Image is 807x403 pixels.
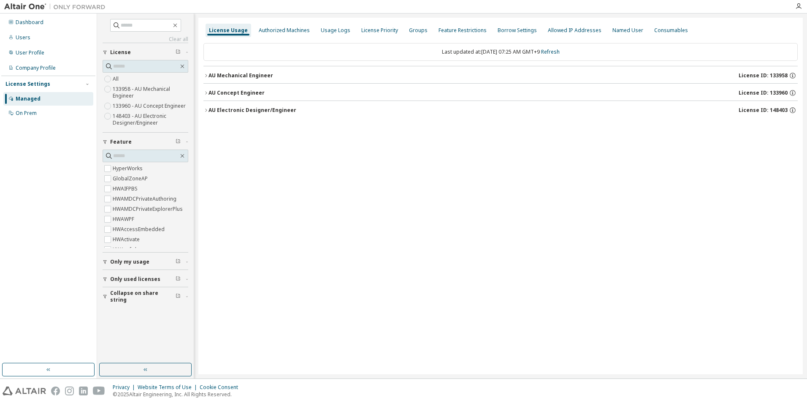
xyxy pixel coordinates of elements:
[259,27,310,34] div: Authorized Machines
[110,139,132,145] span: Feature
[16,65,56,71] div: Company Profile
[439,27,487,34] div: Feature Restrictions
[739,107,788,114] span: License ID: 148403
[654,27,688,34] div: Consumables
[103,133,188,151] button: Feature
[113,384,138,391] div: Privacy
[113,391,243,398] p: © 2025 Altair Engineering, Inc. All Rights Reserved.
[209,27,248,34] div: License Usage
[113,84,188,101] label: 133958 - AU Mechanical Engineer
[209,90,265,96] div: AU Concept Engineer
[110,49,131,56] span: License
[541,48,560,55] a: Refresh
[113,204,184,214] label: HWAMDCPrivateExplorerPlus
[113,184,139,194] label: HWAIFPBS
[113,245,140,255] label: HWAcufwh
[138,384,200,391] div: Website Terms of Use
[110,276,160,283] span: Only used licenses
[5,81,50,87] div: License Settings
[612,27,643,34] div: Named User
[113,194,178,204] label: HWAMDCPrivateAuthoring
[103,43,188,62] button: License
[51,387,60,395] img: facebook.svg
[739,90,788,96] span: License ID: 133960
[103,270,188,289] button: Only used licenses
[203,43,798,61] div: Last updated at: [DATE] 07:25 AM GMT+9
[3,387,46,395] img: altair_logo.svg
[498,27,537,34] div: Borrow Settings
[113,111,188,128] label: 148403 - AU Electronic Designer/Engineer
[65,387,74,395] img: instagram.svg
[79,387,88,395] img: linkedin.svg
[176,293,181,300] span: Clear filter
[113,214,136,224] label: HWAWPF
[103,253,188,271] button: Only my usage
[176,276,181,283] span: Clear filter
[103,287,188,306] button: Collapse on share string
[361,27,398,34] div: License Priority
[113,224,166,234] label: HWAccessEmbedded
[203,84,798,102] button: AU Concept EngineerLicense ID: 133960
[93,387,105,395] img: youtube.svg
[110,290,176,303] span: Collapse on share string
[176,49,181,56] span: Clear filter
[110,259,149,265] span: Only my usage
[16,110,37,117] div: On Prem
[16,95,41,102] div: Managed
[203,66,798,85] button: AU Mechanical EngineerLicense ID: 133958
[739,72,788,79] span: License ID: 133958
[209,72,273,79] div: AU Mechanical Engineer
[113,174,149,184] label: GlobalZoneAP
[113,163,144,174] label: HyperWorks
[200,384,243,391] div: Cookie Consent
[548,27,601,34] div: Allowed IP Addresses
[113,101,187,111] label: 133960 - AU Concept Engineer
[113,74,120,84] label: All
[16,49,44,56] div: User Profile
[203,101,798,120] button: AU Electronic Designer/EngineerLicense ID: 148403
[4,3,110,11] img: Altair One
[321,27,350,34] div: Usage Logs
[176,259,181,265] span: Clear filter
[16,19,43,26] div: Dashboard
[176,139,181,145] span: Clear filter
[113,234,141,245] label: HWActivate
[409,27,428,34] div: Groups
[16,34,30,41] div: Users
[209,107,296,114] div: AU Electronic Designer/Engineer
[103,36,188,43] a: Clear all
